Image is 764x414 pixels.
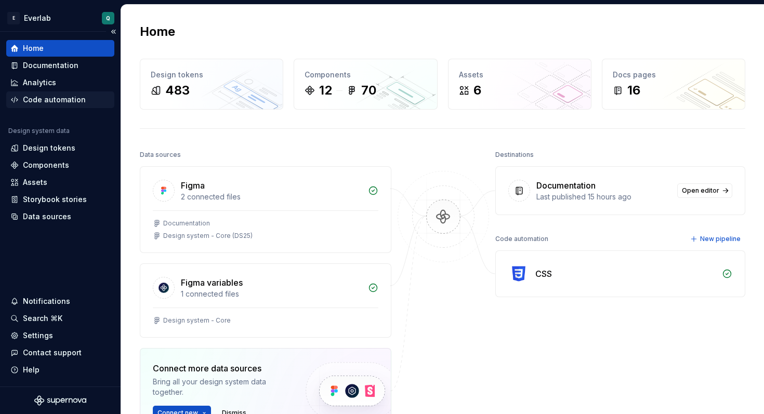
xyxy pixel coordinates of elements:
[23,60,78,71] div: Documentation
[687,232,745,246] button: New pipeline
[459,70,581,80] div: Assets
[602,59,745,110] a: Docs pages16
[140,263,391,338] a: Figma variables1 connected filesDesign system - Core
[6,293,114,310] button: Notifications
[6,327,114,344] a: Settings
[8,127,70,135] div: Design system data
[6,174,114,191] a: Assets
[140,59,283,110] a: Design tokens483
[23,365,39,375] div: Help
[151,70,272,80] div: Design tokens
[24,13,51,23] div: Everlab
[535,268,552,280] div: CSS
[23,330,53,341] div: Settings
[165,82,190,99] div: 483
[677,183,732,198] a: Open editor
[23,160,69,170] div: Components
[627,82,640,99] div: 16
[6,208,114,225] a: Data sources
[536,179,596,192] div: Documentation
[23,296,70,306] div: Notifications
[23,211,71,222] div: Data sources
[181,289,362,299] div: 1 connected files
[23,95,86,105] div: Code automation
[294,59,437,110] a: Components1270
[361,82,376,99] div: 70
[613,70,734,80] div: Docs pages
[181,179,205,192] div: Figma
[6,191,114,208] a: Storybook stories
[23,348,82,358] div: Contact support
[6,57,114,74] a: Documentation
[6,140,114,156] a: Design tokens
[23,77,56,88] div: Analytics
[536,192,671,202] div: Last published 15 hours ago
[6,157,114,173] a: Components
[163,316,231,325] div: Design system - Core
[23,143,75,153] div: Design tokens
[106,24,121,39] button: Collapse sidebar
[682,186,719,195] span: Open editor
[23,313,62,324] div: Search ⌘K
[153,377,288,397] div: Bring all your design system data together.
[181,276,243,289] div: Figma variables
[6,344,114,361] button: Contact support
[495,232,548,246] div: Code automation
[6,310,114,327] button: Search ⌘K
[319,82,332,99] div: 12
[700,235,741,243] span: New pipeline
[6,362,114,378] button: Help
[140,23,175,40] h2: Home
[153,362,288,375] div: Connect more data sources
[7,12,20,24] div: E
[2,7,118,29] button: EEverlabQ
[495,148,534,162] div: Destinations
[448,59,591,110] a: Assets6
[6,74,114,91] a: Analytics
[6,40,114,57] a: Home
[181,192,362,202] div: 2 connected files
[6,91,114,108] a: Code automation
[23,194,87,205] div: Storybook stories
[473,82,481,99] div: 6
[163,219,210,228] div: Documentation
[163,232,253,240] div: Design system - Core (DS25)
[140,166,391,253] a: Figma2 connected filesDocumentationDesign system - Core (DS25)
[34,395,86,406] svg: Supernova Logo
[305,70,426,80] div: Components
[140,148,181,162] div: Data sources
[106,14,110,22] div: Q
[23,43,44,54] div: Home
[23,177,47,188] div: Assets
